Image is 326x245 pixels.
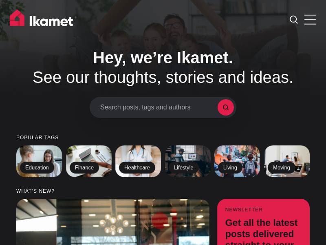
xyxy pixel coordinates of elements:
span: Hey, we’re Ikamet. [93,49,233,67]
h2: Lifestyle [169,162,199,174]
img: Ikamet home [10,9,77,30]
h2: Living [218,162,242,174]
h2: Healthcare [119,162,155,174]
a: Finance [66,145,112,177]
small: What’s new? [16,189,310,194]
a: Moving [264,145,310,177]
a: Living [214,145,260,177]
span: Search posts, tags and authors [100,103,218,111]
small: Newsletter [225,207,302,212]
h2: Education [20,162,54,174]
h2: Finance [70,162,99,174]
a: Education [16,145,62,177]
h1: See our thoughts, stories and ideas. [16,48,310,87]
small: Popular tags [16,135,310,140]
h2: Moving [268,162,295,174]
a: Healthcare [115,145,161,177]
a: Lifestyle [165,145,211,177]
